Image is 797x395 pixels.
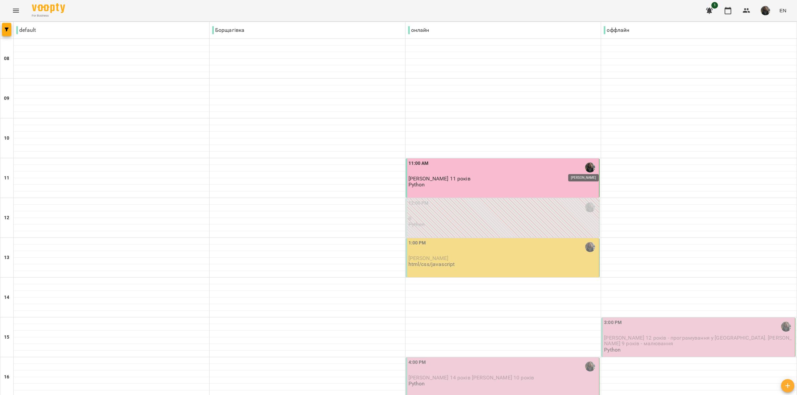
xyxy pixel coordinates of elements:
h6: 09 [4,95,9,102]
label: 3:00 PM [604,319,622,326]
button: Add lesson [781,379,794,392]
p: default [16,26,36,34]
p: html/css/javascript [408,261,455,267]
label: 12:00 PM [408,200,429,207]
p: Python [604,347,621,353]
button: Menu [8,3,24,19]
p: Python [408,222,425,227]
label: 4:00 PM [408,359,426,366]
span: EN [779,7,786,14]
span: [PERSON_NAME] [408,255,449,261]
p: Python [408,182,425,187]
h6: 14 [4,294,9,301]
img: Щербаков Максим [585,202,595,212]
h6: 13 [4,254,9,261]
img: Voopty Logo [32,3,65,13]
h6: 11 [4,174,9,182]
img: Щербаков Максим [781,322,791,332]
h6: 15 [4,334,9,341]
span: [PERSON_NAME] 12 років - програмування у [GEOGRAPHIC_DATA]. [PERSON_NAME] 9 років - малювання [604,335,792,347]
p: Борщагівка [212,26,245,34]
span: [PERSON_NAME] 14 років [PERSON_NAME] 10 років [408,374,534,381]
span: 1 [711,2,718,9]
h6: 10 [4,135,9,142]
img: Щербаков Максим [585,362,595,371]
img: Щербаков Максим [585,163,595,172]
h6: 16 [4,373,9,381]
p: оффлайн [604,26,629,34]
h6: 08 [4,55,9,62]
img: 33f9a82ed513007d0552af73e02aac8a.jpg [761,6,770,15]
label: 1:00 PM [408,239,426,247]
p: онлайн [408,26,429,34]
span: [PERSON_NAME] 11 років [408,175,471,182]
p: 0 [408,216,598,221]
button: EN [777,4,789,17]
img: Щербаков Максим [585,242,595,252]
p: Python [408,381,425,386]
h6: 12 [4,214,9,222]
label: 11:00 AM [408,160,429,167]
span: For Business [32,14,65,18]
